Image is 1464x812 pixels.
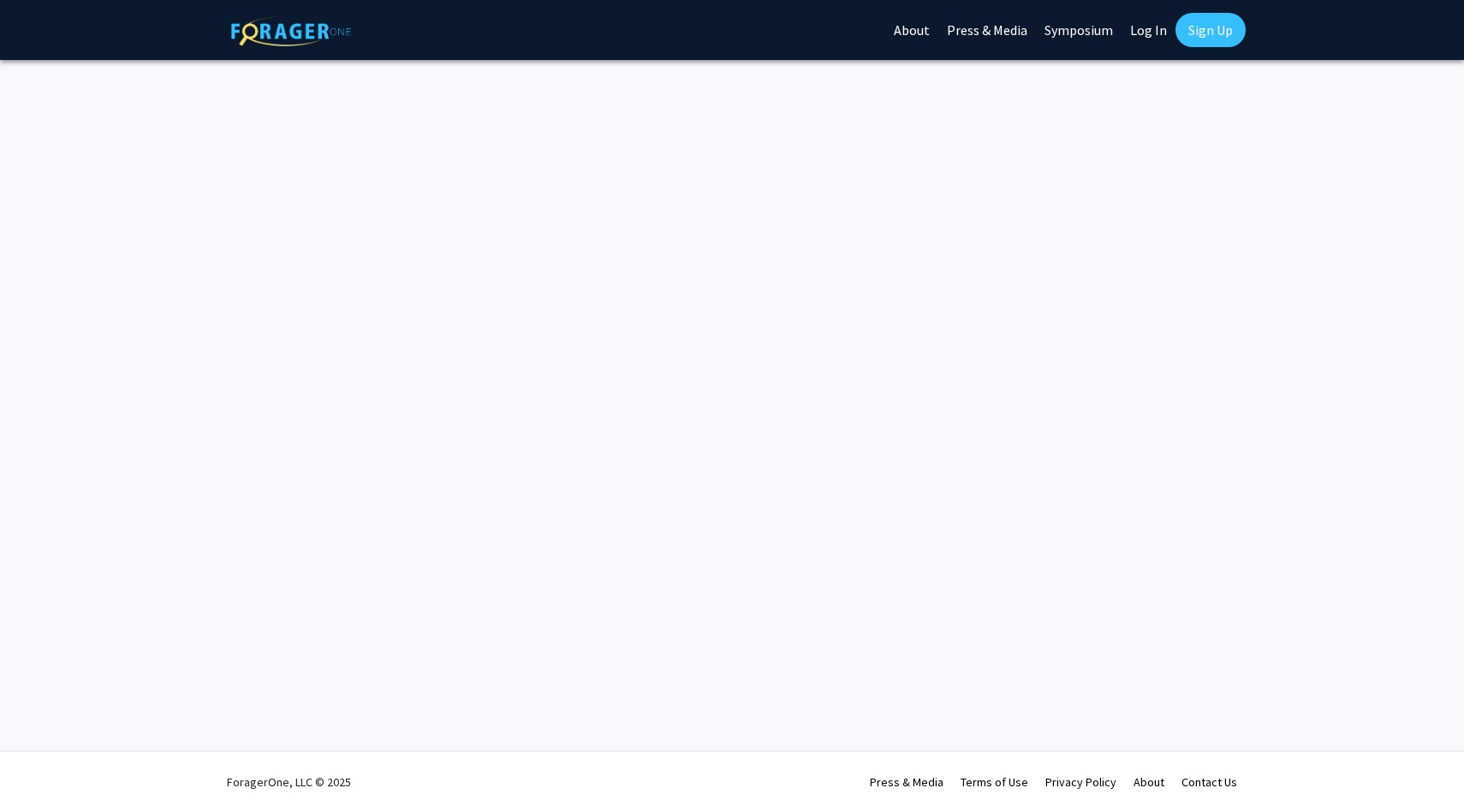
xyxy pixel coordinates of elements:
a: Contact Us [1181,774,1237,790]
a: Terms of Use [961,774,1028,790]
div: ForagerOne, LLC © 2025 [227,752,351,812]
a: Press & Media [870,774,943,790]
a: About [1134,774,1164,790]
a: Sign Up [1175,13,1246,47]
img: ForagerOne Logo [231,16,351,46]
a: Privacy Policy [1045,774,1116,790]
